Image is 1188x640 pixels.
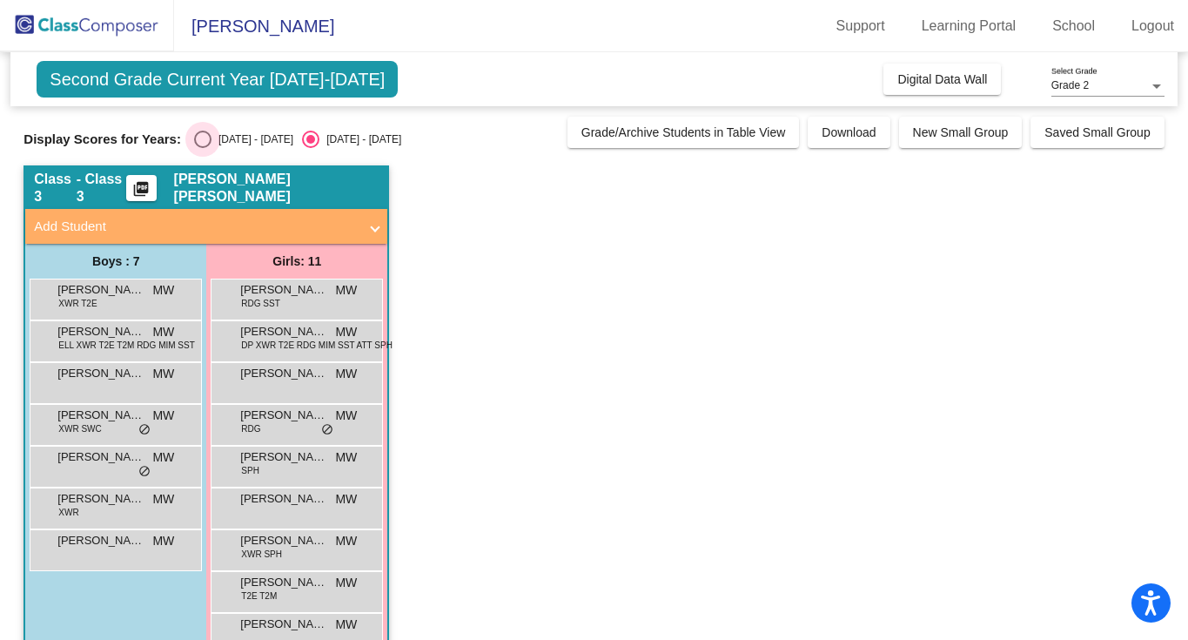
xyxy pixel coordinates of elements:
span: [PERSON_NAME] [240,448,327,466]
div: Boys : 7 [25,244,206,279]
span: MW [152,448,174,467]
span: DP XWR T2E RDG MIM SST ATT SPH [241,339,393,352]
button: New Small Group [899,117,1023,148]
div: [DATE] - [DATE] [211,131,293,147]
span: do_not_disturb_alt [138,465,151,479]
span: XWR T2E [58,297,97,310]
span: Digital Data Wall [897,72,987,86]
span: Grade 2 [1051,79,1089,91]
span: MW [335,490,357,509]
span: [PERSON_NAME] [240,365,327,382]
span: [PERSON_NAME] [PERSON_NAME] [174,171,379,205]
span: [PERSON_NAME] [240,532,327,549]
span: RDG SST [241,297,279,310]
span: MW [335,281,357,300]
span: MW [152,281,174,300]
span: - Class 3 [77,171,126,205]
mat-icon: picture_as_pdf [131,180,151,205]
a: School [1038,12,1109,40]
span: ELL XWR T2E T2M RDG MIM SST [58,339,195,352]
span: MW [335,448,357,467]
span: [PERSON_NAME] [240,407,327,424]
span: SPH [241,464,259,477]
span: MW [335,323,357,341]
a: Logout [1118,12,1188,40]
span: do_not_disturb_alt [138,423,151,437]
span: [PERSON_NAME] [240,616,327,633]
span: [PERSON_NAME] [240,323,327,340]
span: [PERSON_NAME] [57,532,144,549]
span: MW [152,407,174,425]
span: MW [152,365,174,383]
span: RDG [241,422,260,435]
span: XWR SPH [241,548,282,561]
span: do_not_disturb_alt [321,423,333,437]
span: Saved Small Group [1044,125,1150,139]
span: [PERSON_NAME] [57,323,144,340]
a: Support [822,12,899,40]
div: [DATE] - [DATE] [319,131,401,147]
span: MW [152,323,174,341]
span: Class 3 [34,171,76,205]
button: Grade/Archive Students in Table View [567,117,800,148]
span: MW [335,407,357,425]
span: T2E T2M [241,589,277,603]
a: Learning Portal [908,12,1030,40]
span: MW [152,532,174,550]
span: XWR SWC [58,422,101,435]
span: [PERSON_NAME] [174,12,334,40]
mat-panel-title: Add Student [34,217,358,237]
span: Second Grade Current Year [DATE]-[DATE] [37,61,398,98]
span: Grade/Archive Students in Table View [581,125,786,139]
span: XWR [58,506,78,519]
span: [PERSON_NAME] [240,281,327,299]
span: MW [335,532,357,550]
span: New Small Group [913,125,1009,139]
span: Download [822,125,876,139]
button: Download [808,117,889,148]
span: [PERSON_NAME] [240,574,327,591]
span: [PERSON_NAME] [57,365,144,382]
button: Digital Data Wall [883,64,1001,95]
mat-expansion-panel-header: Add Student [25,209,387,244]
span: MW [335,365,357,383]
span: [PERSON_NAME] [PERSON_NAME] [57,448,144,466]
span: Display Scores for Years: [23,131,181,147]
mat-radio-group: Select an option [194,131,401,148]
span: MW [335,616,357,634]
span: MW [152,490,174,509]
span: [PERSON_NAME] [57,407,144,424]
span: [PERSON_NAME] [240,490,327,508]
button: Print Students Details [126,175,157,201]
div: Girls: 11 [206,244,387,279]
button: Saved Small Group [1030,117,1164,148]
span: [PERSON_NAME] [57,281,144,299]
span: [PERSON_NAME] [57,490,144,508]
span: MW [335,574,357,592]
